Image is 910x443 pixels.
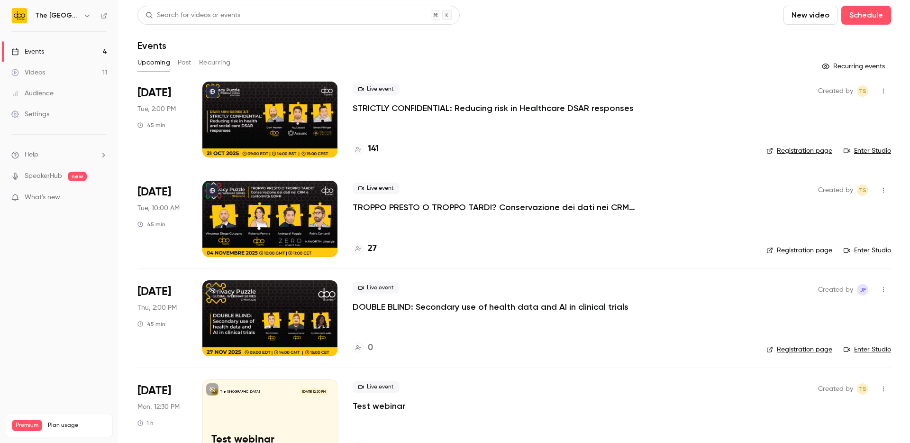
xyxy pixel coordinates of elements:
h4: 27 [368,242,377,255]
div: Oct 21 Tue, 2:00 PM (Europe/London) [137,82,187,157]
span: new [68,172,87,181]
span: Created by [818,185,853,196]
span: Mon, 12:30 PM [137,402,180,412]
span: Created by [818,284,853,295]
button: Recurring [199,55,231,70]
button: Recurring events [818,59,891,74]
a: Registration page [766,345,832,354]
span: [DATE] [137,85,171,101]
span: [DATE] [137,284,171,299]
span: Tue, 10:00 AM [137,203,180,213]
h6: The [GEOGRAPHIC_DATA] [35,11,80,20]
span: Plan usage [48,422,107,429]
a: Test webinar [353,400,405,412]
a: 141 [353,143,379,156]
button: New video [783,6,837,25]
span: Live event [353,282,400,294]
span: TS [859,185,866,196]
span: Joel Fisk [857,284,868,295]
span: TS [859,383,866,395]
span: Taylor Swann [857,383,868,395]
span: Created by [818,383,853,395]
div: 45 min [137,121,165,129]
div: 45 min [137,320,165,328]
button: Past [178,55,191,70]
a: Enter Studio [844,246,891,255]
span: Live event [353,83,400,95]
span: Taylor Swann [857,85,868,97]
span: Help [25,150,38,160]
span: Created by [818,85,853,97]
span: [DATE] 12:30 PM [299,388,328,395]
span: Live event [353,183,400,194]
span: What's new [25,193,60,203]
span: JF [860,284,866,295]
span: TS [859,85,866,97]
a: 27 [353,242,377,255]
a: Registration page [766,246,832,255]
span: Taylor Swann [857,185,868,196]
div: Nov 4 Tue, 10:00 AM (Europe/London) [137,181,187,257]
div: Audience [11,89,54,98]
a: DOUBLE BLIND: Secondary use of health data and AI in clinical trials [353,301,628,313]
div: Search for videos or events [146,10,240,20]
a: STRICTLY CONFIDENTIAL: Reducing risk in Healthcare DSAR responses [353,102,634,114]
div: Settings [11,110,49,119]
a: 0 [353,341,373,354]
h4: 141 [368,143,379,156]
a: TROPPO PRESTO O TROPPO TARDI? Conservazione dei dati nei CRM e conformità GDPR [353,202,637,213]
button: Upcoming [137,55,170,70]
h4: 0 [368,341,373,354]
a: Enter Studio [844,146,891,156]
button: Schedule [841,6,891,25]
h1: Events [137,40,166,51]
span: [DATE] [137,383,171,398]
a: Enter Studio [844,345,891,354]
li: help-dropdown-opener [11,150,107,160]
span: Premium [12,420,42,431]
div: Videos [11,68,45,77]
span: Live event [353,381,400,393]
a: Registration page [766,146,832,156]
span: Thu, 2:00 PM [137,303,177,313]
div: Nov 27 Thu, 2:00 PM (Europe/London) [137,280,187,356]
a: SpeakerHub [25,171,62,181]
div: Events [11,47,44,56]
p: The [GEOGRAPHIC_DATA] [220,389,260,394]
span: [DATE] [137,185,171,200]
img: The DPO Centre [12,8,27,23]
span: Tue, 2:00 PM [137,104,176,114]
div: 1 h [137,419,154,427]
div: 45 min [137,221,165,228]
